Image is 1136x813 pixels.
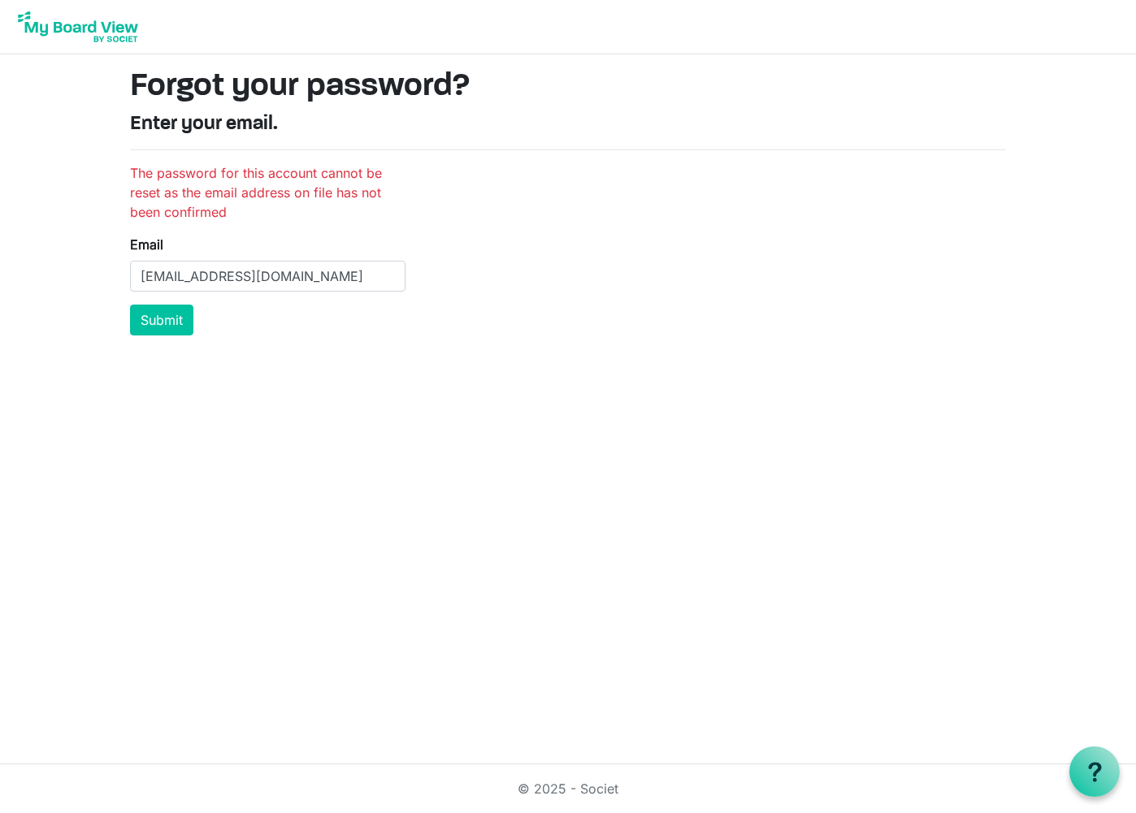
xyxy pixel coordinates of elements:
img: My Board View Logo [13,6,143,47]
button: Submit [130,305,193,335]
a: © 2025 - Societ [518,781,618,797]
label: Email [130,235,163,254]
h4: Enter your email. [130,113,1006,136]
h1: Forgot your password? [130,67,1006,106]
li: The password for this account cannot be reset as the email address on file has not been confirmed [130,163,405,222]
